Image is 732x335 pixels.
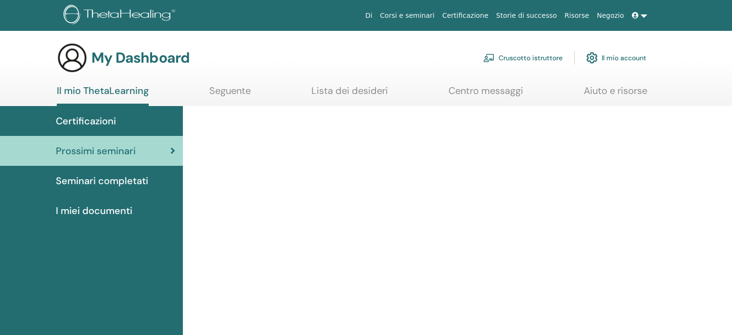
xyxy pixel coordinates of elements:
[593,7,628,25] a: Negozio
[492,7,561,25] a: Storie di successo
[56,203,132,218] span: I miei documenti
[209,85,251,104] a: Seguente
[311,85,388,104] a: Lista dei desideri
[56,174,148,188] span: Seminari completati
[483,54,495,62] img: chalkboard-teacher.svg
[57,42,88,73] img: generic-user-icon.jpg
[91,49,190,67] h3: My Dashboard
[561,7,593,25] a: Risorse
[449,85,523,104] a: Centro messaggi
[57,85,149,106] a: Il mio ThetaLearning
[438,7,492,25] a: Certificazione
[56,144,136,158] span: Prossimi seminari
[584,85,647,104] a: Aiuto e risorse
[361,7,376,25] a: Di
[64,5,179,27] img: logo.png
[586,50,598,66] img: cog.svg
[376,7,438,25] a: Corsi e seminari
[586,47,646,68] a: Il mio account
[483,47,563,68] a: Cruscotto istruttore
[56,114,116,128] span: Certificazioni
